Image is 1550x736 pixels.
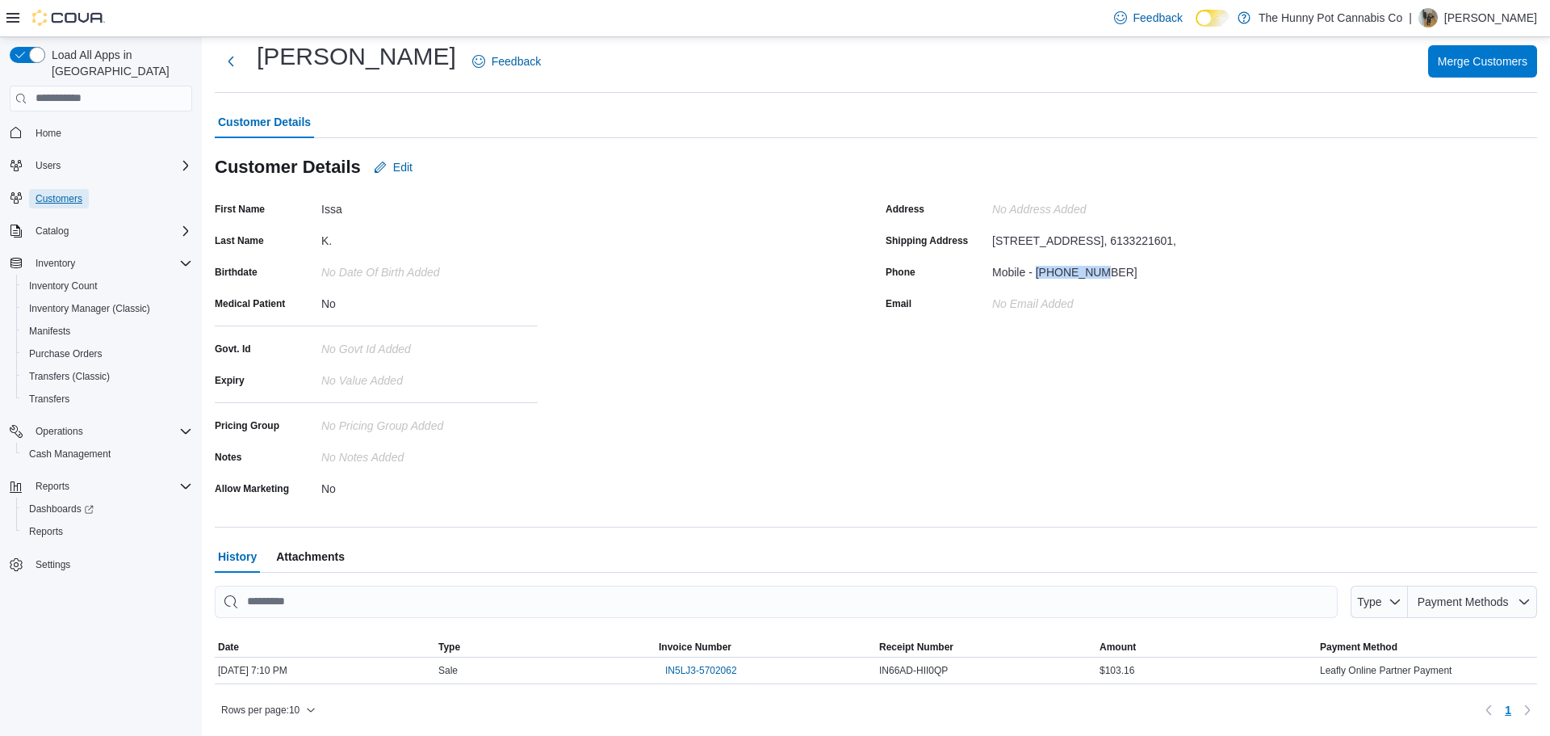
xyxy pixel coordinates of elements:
label: Expiry [215,374,245,387]
label: Notes [215,451,241,464]
a: Dashboards [16,498,199,520]
button: Customers [3,187,199,210]
button: IN5LJ3-5702062 [659,661,744,680]
label: Phone [886,266,915,279]
button: Previous page [1479,700,1498,720]
button: Merge Customers [1428,45,1537,78]
span: Transfers [29,393,69,406]
label: Medical Patient [215,297,285,310]
span: Attachments [276,540,345,573]
div: $103.16 [1096,661,1317,680]
div: No Address added [992,196,1209,216]
div: No Pricing Group Added [321,413,538,432]
p: The Hunny Pot Cannabis Co [1259,8,1402,27]
button: Transfers [16,388,199,410]
span: Transfers (Classic) [23,367,192,386]
span: Receipt Number [879,641,953,654]
span: Feedback [1133,10,1183,26]
span: Edit [393,159,413,175]
span: Rows per page : 10 [221,704,300,717]
p: [PERSON_NAME] [1444,8,1537,27]
a: Dashboards [23,499,100,519]
button: Purchase Orders [16,343,199,365]
span: Settings [36,558,70,571]
span: Purchase Orders [29,347,103,360]
button: Next [215,45,247,78]
a: Settings [29,555,77,574]
label: Birthdate [215,266,258,279]
button: Catalog [29,221,75,241]
span: Home [36,127,61,140]
button: Type [435,637,656,657]
div: No Notes added [321,444,538,464]
span: Inventory Manager (Classic) [23,299,192,318]
div: Dennis Martin [1418,8,1438,27]
button: Date [215,637,435,657]
label: Pricing Group [215,419,279,432]
button: Invoice Number [656,637,876,657]
button: Settings [3,553,199,576]
span: Dashboards [23,499,192,519]
span: Inventory [36,257,75,270]
button: Operations [3,420,199,443]
a: Home [29,124,68,143]
span: Sale [438,664,458,677]
button: Payment Methods [1408,586,1537,618]
span: Inventory Manager (Classic) [29,302,150,315]
span: 1 [1505,702,1511,718]
h1: [PERSON_NAME] [257,40,456,73]
a: Purchase Orders [23,344,109,364]
span: Cash Management [29,448,111,461]
div: K. [321,228,538,247]
div: No Email added [992,291,1074,310]
span: Type [1357,595,1381,608]
span: Payment Methods [1418,595,1509,608]
button: Users [29,156,67,175]
span: Reports [29,525,63,538]
span: Manifests [23,322,192,341]
span: Customers [36,192,82,205]
span: Reports [36,480,69,493]
span: Feedback [492,53,541,69]
button: Inventory [3,252,199,275]
a: Cash Management [23,444,117,464]
div: [STREET_ADDRESS], 6133221601, [992,228,1176,247]
nav: Pagination for table: [1479,697,1537,723]
div: No value added [321,368,538,387]
label: Address [886,203,924,216]
span: IN66AD-HII0QP [879,664,948,677]
span: Settings [29,554,192,574]
span: Transfers [23,389,192,409]
button: Amount [1096,637,1317,657]
span: Catalog [29,221,192,241]
button: Payment Method [1317,637,1537,657]
button: Type [1351,586,1409,618]
button: Inventory Manager (Classic) [16,297,199,320]
h3: Customer Details [215,158,361,177]
span: Date [218,641,239,654]
span: Inventory [29,254,192,273]
a: Reports [23,522,69,541]
a: Feedback [466,45,547,78]
button: Transfers (Classic) [16,365,199,388]
span: Dashboards [29,503,94,515]
button: Inventory [29,254,82,273]
a: Manifests [23,322,77,341]
button: Cash Management [16,443,199,465]
button: Page 1 of 1 [1498,697,1518,723]
label: First Name [215,203,265,216]
span: Payment Method [1320,641,1397,654]
button: Reports [3,475,199,498]
button: Home [3,121,199,145]
a: Inventory Count [23,276,104,296]
a: Transfers (Classic) [23,367,116,386]
input: This is a search bar. As you type, the results lower in the page will automatically filter. [215,586,1338,618]
span: Transfers (Classic) [29,370,110,383]
span: Type [438,641,460,654]
button: Catalog [3,220,199,242]
span: Customer Details [218,106,311,138]
a: Inventory Manager (Classic) [23,299,157,318]
span: [DATE] 7:10 PM [218,664,287,677]
button: Reports [29,477,76,496]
